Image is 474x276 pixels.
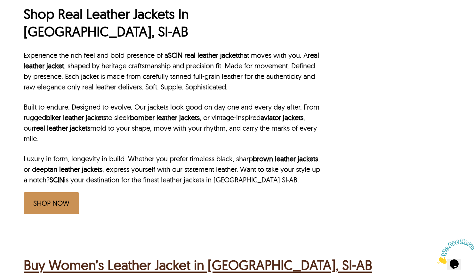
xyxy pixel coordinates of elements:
a: bomber leather jackets [130,113,200,122]
a: SHOP NOW [24,192,79,214]
p: Built to endure. Designed to evolve. Our jackets look good on day one and every day after. From r... [24,102,322,144]
div: Buy Women’s Leather Jacket in Ljubljana, SI-AB [24,255,372,275]
a: SCIN [168,51,182,60]
a: tan leather jackets [48,165,102,174]
a: SCIN [50,175,64,184]
iframe: chat widget [434,236,474,266]
a: aviator jackets [261,113,303,122]
a: brown leather jackets [253,154,318,163]
img: Chat attention grabber [3,3,42,28]
a: real leather jackets [34,124,90,133]
p: Experience the rich feel and bold presence of a that moves with you. A , shaped by heritage craft... [24,50,322,92]
p: Luxury in form, longevity in build. Whether you prefer timeless black, sharp , or deep , express ... [24,154,322,185]
a: Buy Women’s Leather Jacket in [GEOGRAPHIC_DATA], SI-AB [24,255,372,275]
a: biker leather jackets [46,113,106,122]
h1: Shop Real Leather Jackets In [GEOGRAPHIC_DATA], SI-AB [24,5,322,40]
a: real leather jacket [184,51,238,60]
